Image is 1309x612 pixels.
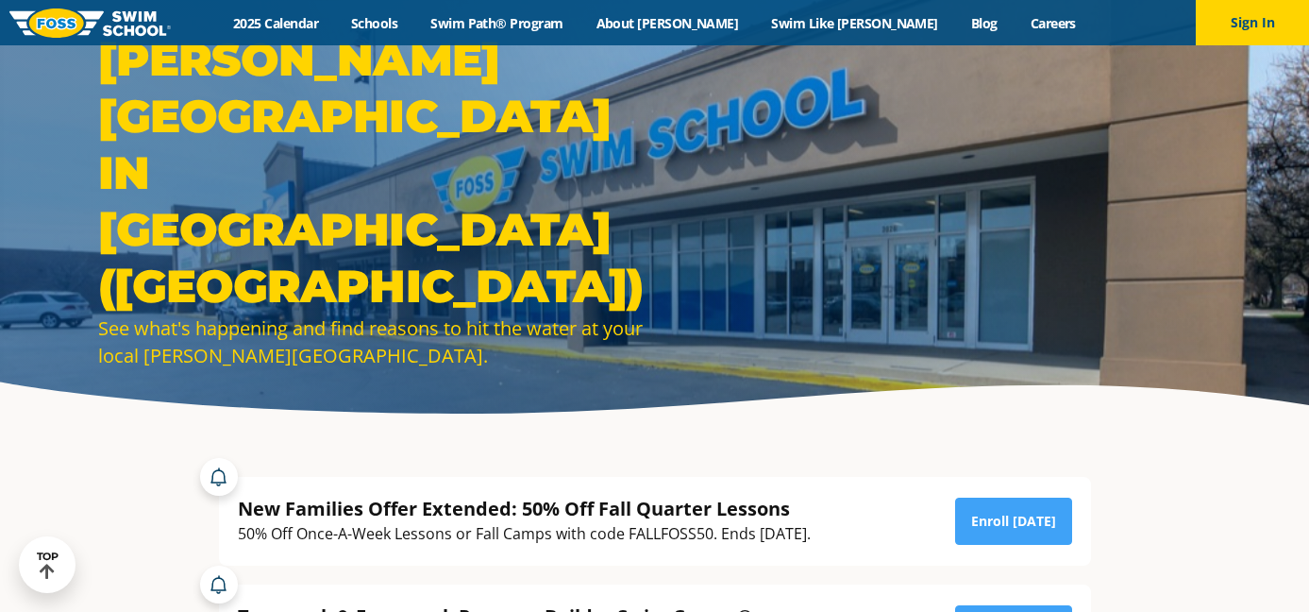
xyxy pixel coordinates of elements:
a: Enroll [DATE] [955,498,1072,545]
div: See what's happening and find reasons to hit the water at your local [PERSON_NAME][GEOGRAPHIC_DATA]. [98,314,646,369]
div: 50% Off Once-A-Week Lessons or Fall Camps with code FALLFOSS50. Ends [DATE]. [238,521,811,547]
a: About [PERSON_NAME] [579,14,755,32]
a: Swim Like [PERSON_NAME] [755,14,955,32]
h1: [PERSON_NAME][GEOGRAPHIC_DATA] in [GEOGRAPHIC_DATA] ([GEOGRAPHIC_DATA]) [98,31,646,314]
a: Careers [1014,14,1092,32]
img: FOSS Swim School Logo [9,8,171,38]
div: New Families Offer Extended: 50% Off Fall Quarter Lessons [238,496,811,521]
a: Swim Path® Program [414,14,579,32]
div: TOP [37,551,59,580]
a: Blog [954,14,1014,32]
a: Schools [335,14,414,32]
a: 2025 Calendar [217,14,335,32]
